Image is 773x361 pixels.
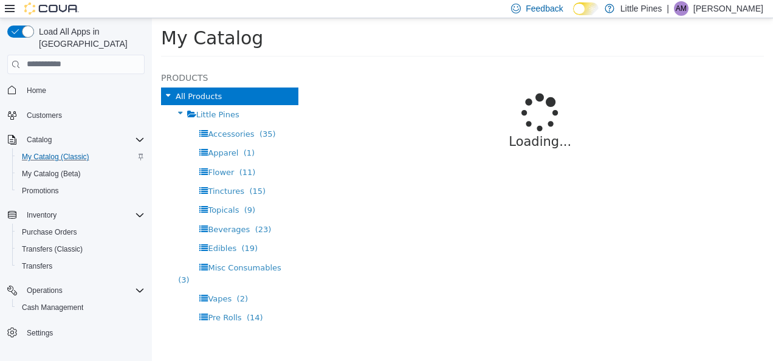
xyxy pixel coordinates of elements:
span: AM [676,1,687,16]
a: My Catalog (Beta) [17,167,86,181]
span: Edibles [56,225,84,235]
button: Home [2,81,149,99]
span: Tinctures [56,168,92,177]
span: Topicals [56,187,87,196]
span: Cash Management [17,300,145,315]
button: Catalog [2,131,149,148]
button: Transfers (Classic) [12,241,149,258]
span: (11) [88,150,104,159]
span: Transfers (Classic) [22,244,83,254]
button: Customers [2,106,149,124]
span: Promotions [22,186,59,196]
span: My Catalog (Classic) [17,150,145,164]
span: Customers [27,111,62,120]
span: My Catalog [9,9,111,30]
a: Promotions [17,184,64,198]
span: Transfers [17,259,145,273]
button: Transfers [12,258,149,275]
span: Catalog [27,135,52,145]
span: Operations [27,286,63,295]
input: Dark Mode [573,2,599,15]
span: Flower [56,150,82,159]
span: Home [22,83,145,98]
button: Operations [22,283,67,298]
span: My Catalog (Beta) [17,167,145,181]
span: Pre Rolls [56,295,89,304]
span: (1) [92,130,103,139]
button: My Catalog (Beta) [12,165,149,182]
span: Misc Consumables [56,245,129,254]
h5: Products [9,52,146,67]
div: Aron Mitchell [674,1,689,16]
span: (9) [92,187,103,196]
span: Transfers [22,261,52,271]
span: My Catalog (Beta) [22,169,81,179]
a: Purchase Orders [17,225,82,239]
span: Inventory [22,208,145,222]
span: (23) [103,207,120,216]
span: Transfers (Classic) [17,242,145,256]
a: Customers [22,108,67,123]
span: Beverages [56,207,98,216]
span: Promotions [17,184,145,198]
button: My Catalog (Classic) [12,148,149,165]
button: Cash Management [12,299,149,316]
p: Loading... [201,114,576,134]
img: Cova [24,2,79,15]
span: Catalog [22,132,145,147]
button: Inventory [2,207,149,224]
span: Inventory [27,210,57,220]
span: (19) [89,225,106,235]
button: Operations [2,282,149,299]
a: Settings [22,326,58,340]
span: Dark Mode [573,15,574,16]
a: Transfers [17,259,57,273]
span: All Products [24,74,70,83]
p: | [667,1,669,16]
span: Vapes [56,276,80,285]
a: My Catalog (Classic) [17,150,94,164]
span: Home [27,86,46,95]
button: Catalog [22,132,57,147]
p: Little Pines [620,1,662,16]
span: Purchase Orders [22,227,77,237]
span: (2) [85,276,96,285]
span: Settings [27,328,53,338]
span: (35) [108,111,124,120]
span: Accessories [56,111,102,120]
span: (15) [97,168,114,177]
span: Little Pines [44,92,88,101]
button: Promotions [12,182,149,199]
span: Load All Apps in [GEOGRAPHIC_DATA] [34,26,145,50]
p: [PERSON_NAME] [693,1,763,16]
span: (3) [26,257,37,266]
button: Purchase Orders [12,224,149,241]
span: (14) [95,295,111,304]
a: Home [22,83,51,98]
button: Inventory [22,208,61,222]
span: My Catalog (Classic) [22,152,89,162]
span: Operations [22,283,145,298]
span: Customers [22,108,145,123]
a: Transfers (Classic) [17,242,88,256]
span: Feedback [526,2,563,15]
span: Apparel [56,130,86,139]
span: Settings [22,325,145,340]
a: Cash Management [17,300,88,315]
span: Cash Management [22,303,83,312]
span: Purchase Orders [17,225,145,239]
button: Settings [2,323,149,341]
